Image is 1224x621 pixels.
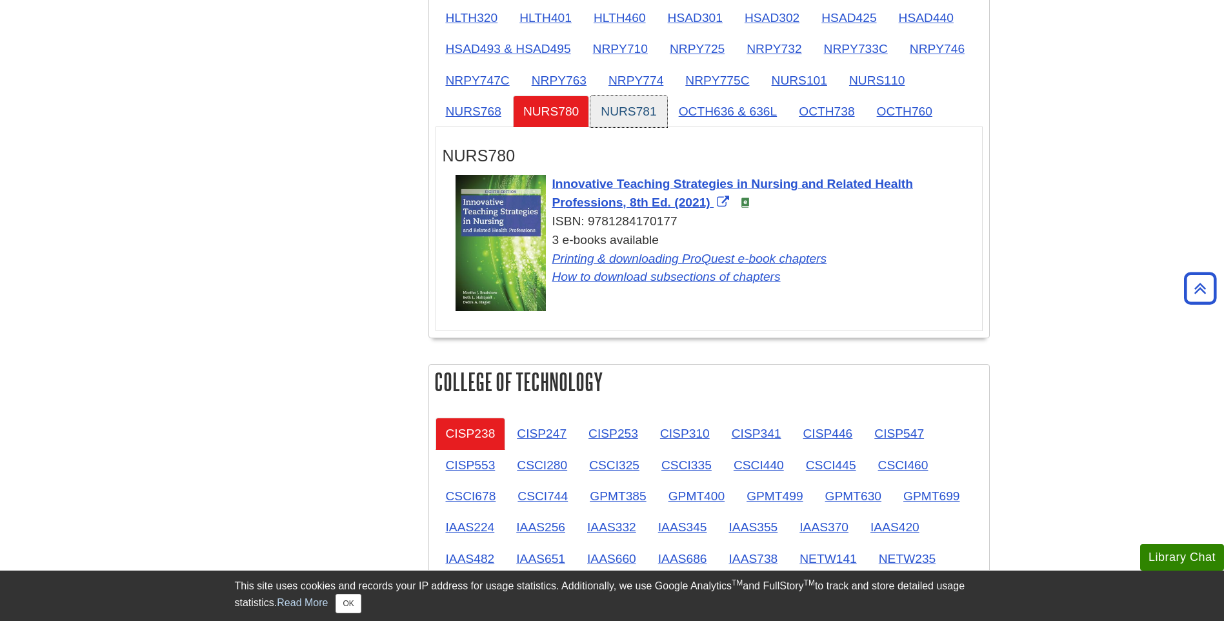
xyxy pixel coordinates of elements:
[436,96,512,127] a: NURS768
[598,65,674,96] a: NRPY774
[668,96,788,127] a: OCTH636 & 636L
[796,449,867,481] a: CSCI445
[723,449,794,481] a: CSCI440
[552,270,781,283] a: Link opens in new window
[579,480,656,512] a: GPMT385
[1179,280,1221,297] a: Back to Top
[583,2,656,34] a: HLTH460
[719,511,788,543] a: IAAS355
[436,65,520,96] a: NRPY747C
[579,449,650,481] a: CSCI325
[839,65,915,96] a: NURS110
[552,252,827,265] a: Link opens in new window
[721,418,792,449] a: CISP341
[507,418,577,449] a: CISP247
[804,578,815,587] sup: TM
[734,2,810,34] a: HSAD302
[456,212,976,231] div: ISBN: 9781284170177
[657,2,733,34] a: HSAD301
[436,418,506,449] a: CISP238
[648,511,717,543] a: IAAS345
[867,96,943,127] a: OCTH760
[436,2,508,34] a: HLTH320
[868,449,939,481] a: CSCI460
[651,449,722,481] a: CSCI335
[658,480,735,512] a: GPMT400
[648,543,717,575] a: IAAS686
[732,578,743,587] sup: TM
[507,480,578,512] a: CSCI744
[507,449,577,481] a: CSCI280
[436,480,507,512] a: CSCI678
[736,480,813,512] a: GPMT499
[860,511,930,543] a: IAAS420
[277,597,328,608] a: Read More
[811,2,887,34] a: HSAD425
[577,543,647,575] a: IAAS660
[893,480,970,512] a: GPMT699
[521,65,597,96] a: NRPY763
[1140,544,1224,571] button: Library Chat
[788,96,865,127] a: OCTH738
[650,418,720,449] a: CISP310
[740,198,750,208] img: e-Book
[789,543,867,575] a: NETW141
[436,543,505,575] a: IAAS482
[583,33,658,65] a: NRPY710
[506,543,576,575] a: IAAS651
[888,2,964,34] a: HSAD440
[552,177,913,209] span: Innovative Teaching Strategies in Nursing and Related Health Professions, 8th Ed. (2021)
[509,2,582,34] a: HLTH401
[235,578,990,613] div: This site uses cookies and records your IP address for usage statistics. Additionally, we use Goo...
[792,418,863,449] a: CISP446
[506,511,576,543] a: IAAS256
[675,65,759,96] a: NRPY775C
[864,418,934,449] a: CISP547
[456,231,976,287] div: 3 e-books available
[868,543,947,575] a: NETW235
[436,511,505,543] a: IAAS224
[815,480,892,512] a: GPMT630
[899,33,975,65] a: NRPY746
[719,543,788,575] a: IAAS738
[590,96,667,127] a: NURS781
[429,365,989,399] h2: College of Technology
[814,33,898,65] a: NRPY733C
[659,33,735,65] a: NRPY725
[456,175,546,311] img: Cover Art
[552,177,913,209] a: Link opens in new window
[513,96,589,127] a: NURS780
[578,418,648,449] a: CISP253
[736,33,812,65] a: NRPY732
[577,511,647,543] a: IAAS332
[436,449,506,481] a: CISP553
[436,33,581,65] a: HSAD493 & HSAD495
[761,65,838,96] a: NURS101
[443,147,976,165] h3: NURS780
[789,511,859,543] a: IAAS370
[336,594,361,613] button: Close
